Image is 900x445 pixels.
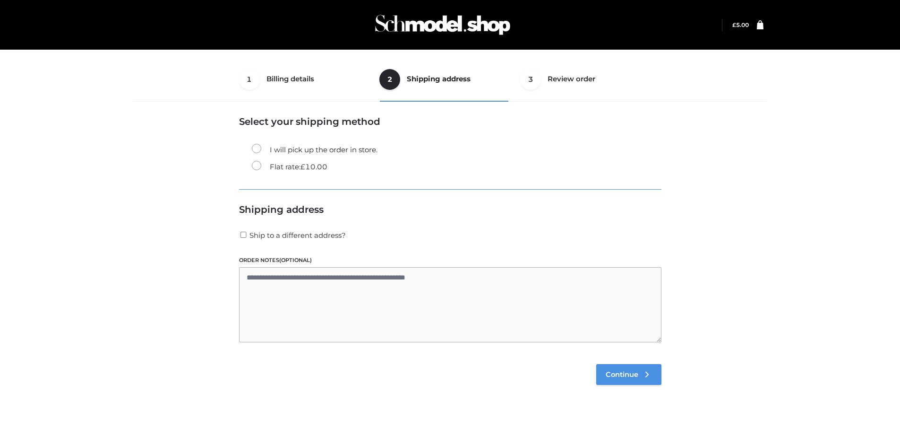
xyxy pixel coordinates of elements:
[300,162,305,171] span: £
[252,161,327,173] label: Flat rate:
[279,257,312,263] span: (optional)
[732,21,749,28] a: £5.00
[300,162,327,171] bdi: 10.00
[249,231,346,240] span: Ship to a different address?
[732,21,749,28] bdi: 5.00
[606,370,638,379] span: Continue
[239,204,661,215] h3: Shipping address
[596,364,661,385] a: Continue
[252,144,377,156] label: I will pick up the order in store.
[239,256,661,265] label: Order notes
[239,116,661,127] h3: Select your shipping method
[372,6,514,44] img: Schmodel Admin 964
[239,232,248,238] input: Ship to a different address?
[732,21,736,28] span: £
